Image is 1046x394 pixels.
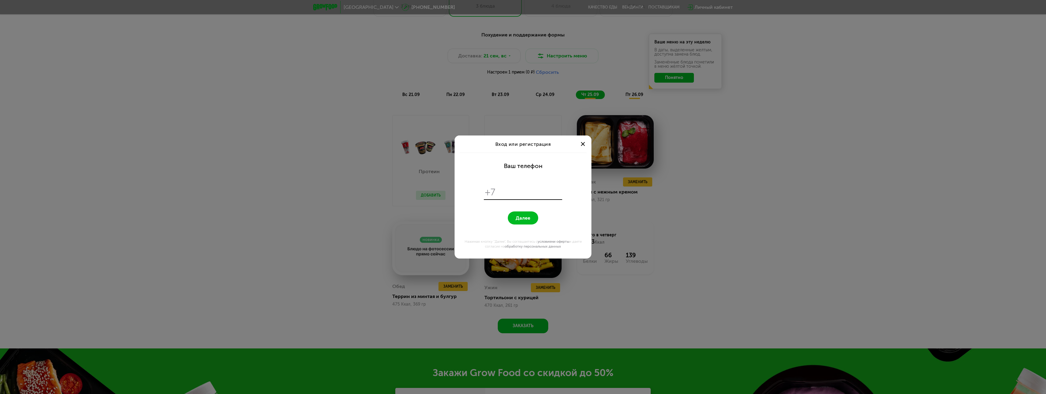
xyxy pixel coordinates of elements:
span: +7 [485,187,496,198]
a: обработку персональных данных [505,244,561,248]
div: Нажимая кнопку "Далее", Вы соглашаетесь с и даете согласие на [458,239,588,249]
span: Далее [516,215,530,221]
div: Ваш телефон [504,162,542,170]
span: Вход или регистрация [495,141,551,147]
a: условиями оферты [538,239,569,244]
button: Далее [508,211,538,224]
